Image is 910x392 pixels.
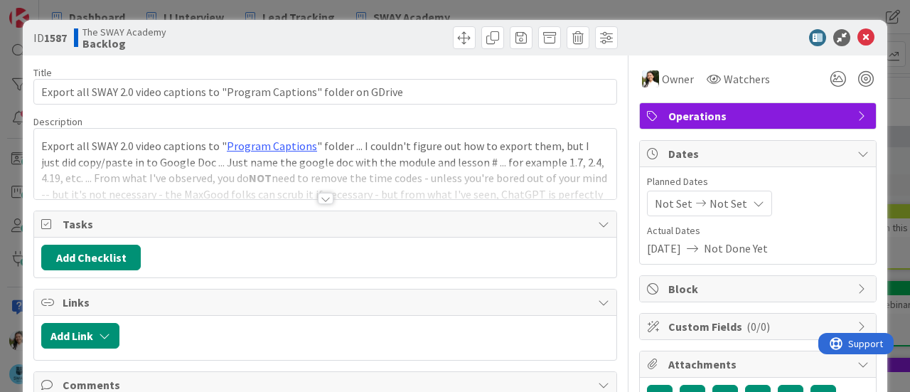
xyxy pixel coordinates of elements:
span: Actual Dates [647,223,869,238]
span: ID [33,29,67,46]
p: Export all SWAY 2.0 video captions to " " folder ... I couldn't figure out how to export them, bu... [41,138,609,219]
input: type card name here... [33,79,617,105]
img: AK [642,70,659,88]
span: Owner [662,70,694,88]
span: [DATE] [647,240,681,257]
span: Watchers [724,70,770,88]
span: ( 0/0 ) [746,319,770,334]
b: Backlog [82,38,166,49]
span: Custom Fields [668,318,850,335]
button: Add Checklist [41,245,141,270]
span: Links [63,294,591,311]
label: Title [33,66,52,79]
span: Dates [668,145,850,162]
span: Support [30,2,65,19]
span: Tasks [63,216,591,233]
b: 1587 [44,31,67,45]
span: Not Done Yet [704,240,768,257]
span: The SWAY Academy [82,26,166,38]
span: Not Set [655,195,692,212]
span: Planned Dates [647,174,869,189]
span: Not Set [710,195,747,212]
span: Block [668,280,850,297]
span: Description [33,115,82,128]
span: Attachments [668,356,850,373]
span: Operations [668,107,850,125]
a: Program Captions [227,139,317,153]
button: Add Link [41,323,119,349]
